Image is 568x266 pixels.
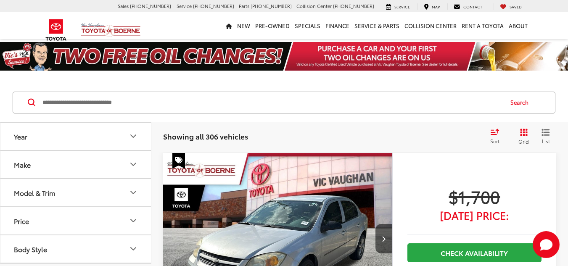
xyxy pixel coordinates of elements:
span: Sales [118,3,129,9]
span: [PHONE_NUMBER] [251,3,292,9]
div: Body Style [128,244,138,254]
div: Year [128,131,138,141]
div: Body Style [14,245,47,253]
a: Pre-Owned [253,12,292,39]
img: Toyota [40,16,72,44]
button: MakeMake [0,151,152,178]
span: [PHONE_NUMBER] [130,3,171,9]
span: Collision Center [296,3,332,9]
input: Search by Make, Model, or Keyword [42,92,502,113]
div: Model & Trim [14,189,55,197]
span: Saved [510,4,522,9]
div: Price [128,216,138,226]
a: Home [223,12,235,39]
a: Check Availability [407,243,542,262]
span: Grid [518,138,529,145]
div: Year [14,132,27,140]
a: New [235,12,253,39]
div: Make [128,159,138,169]
a: My Saved Vehicles [494,3,528,10]
span: [DATE] Price: [407,211,542,219]
span: Contact [463,4,482,9]
a: Contact [447,3,489,10]
span: [PHONE_NUMBER] [333,3,374,9]
a: Specials [292,12,323,39]
button: Select sort value [486,128,509,145]
button: Toggle Chat Window [533,231,560,258]
span: List [542,137,550,145]
span: [PHONE_NUMBER] [193,3,234,9]
button: Grid View [509,128,535,145]
button: List View [535,128,556,145]
button: YearYear [0,123,152,150]
img: Vic Vaughan Toyota of Boerne [81,23,141,37]
span: Map [432,4,440,9]
div: Make [14,161,31,169]
button: Body StyleBody Style [0,235,152,263]
button: Next image [375,224,392,253]
span: Service [177,3,192,9]
a: About [506,12,530,39]
svg: Start Chat [533,231,560,258]
a: Collision Center [402,12,459,39]
button: PricePrice [0,207,152,234]
a: Map [417,3,446,10]
span: Service [394,4,410,9]
div: Price [14,217,29,225]
a: Service & Parts: Opens in a new tab [352,12,402,39]
span: Parts [239,3,249,9]
button: Model & TrimModel & Trim [0,179,152,206]
span: Special [172,153,185,169]
span: Sort [490,137,499,145]
span: Showing all 306 vehicles [163,131,248,141]
div: Model & Trim [128,187,138,198]
span: $1,700 [407,186,542,207]
a: Service [380,3,416,10]
a: Rent a Toyota [459,12,506,39]
a: Finance [323,12,352,39]
button: Search [502,92,541,113]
